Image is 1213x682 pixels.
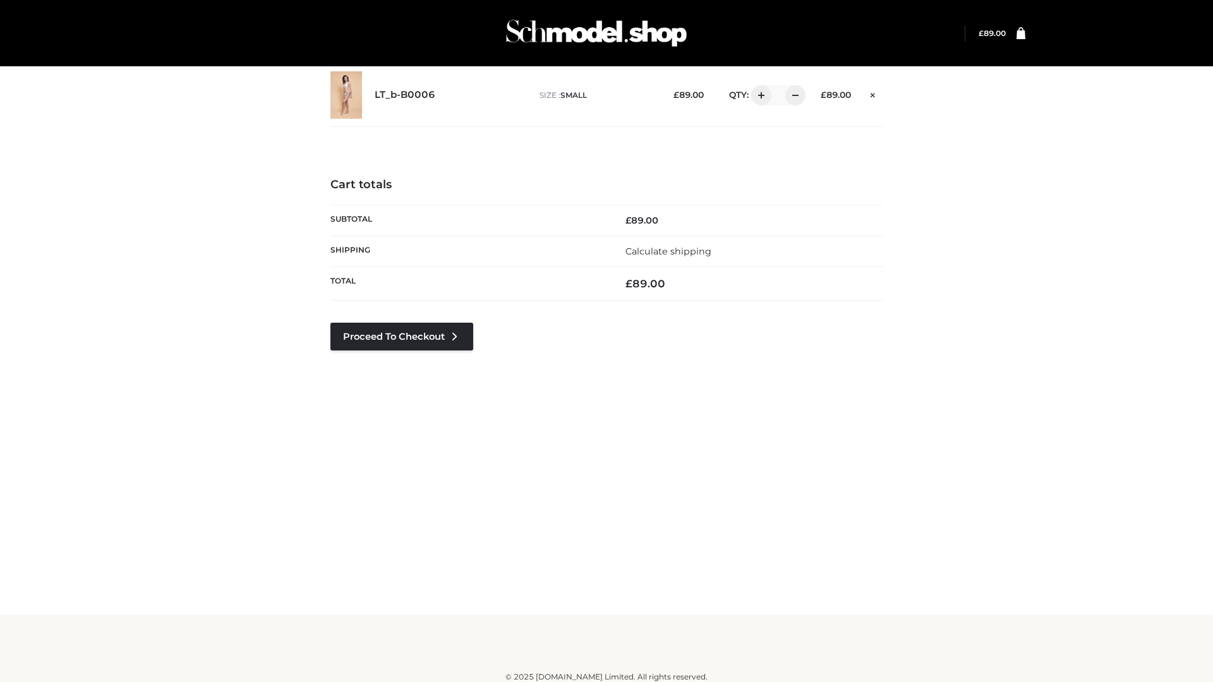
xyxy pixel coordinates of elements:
span: £ [625,277,632,290]
a: Proceed to Checkout [330,323,473,350]
th: Subtotal [330,205,606,236]
a: Calculate shipping [625,246,711,257]
p: size : [540,90,654,101]
h4: Cart totals [330,178,883,192]
span: £ [673,90,679,100]
bdi: 89.00 [821,90,851,100]
th: Total [330,267,606,301]
bdi: 89.00 [673,90,704,100]
bdi: 89.00 [625,215,658,226]
a: LT_b-B0006 [375,89,435,101]
th: Shipping [330,236,606,266]
img: Schmodel Admin 964 [502,8,691,58]
span: SMALL [560,90,587,100]
span: £ [979,28,984,38]
span: £ [625,215,631,226]
span: £ [821,90,826,100]
bdi: 89.00 [625,277,665,290]
a: Remove this item [864,85,883,102]
bdi: 89.00 [979,28,1006,38]
a: £89.00 [979,28,1006,38]
div: QTY: [716,85,801,105]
